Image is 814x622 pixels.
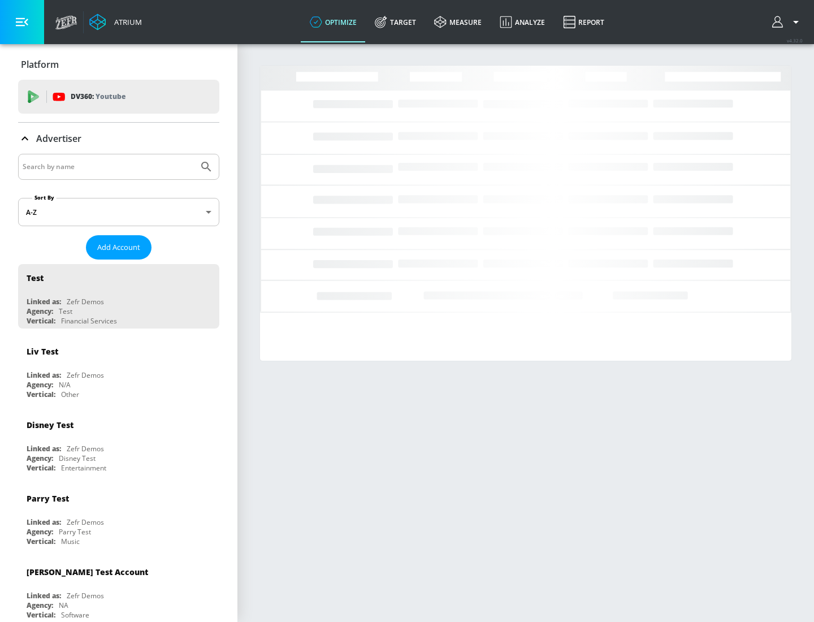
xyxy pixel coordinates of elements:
[27,601,53,610] div: Agency:
[67,297,104,306] div: Zefr Demos
[21,58,59,71] p: Platform
[27,493,69,504] div: Parry Test
[32,194,57,201] label: Sort By
[27,346,58,357] div: Liv Test
[27,444,61,453] div: Linked as:
[787,37,803,44] span: v 4.32.0
[59,601,68,610] div: NA
[27,527,53,537] div: Agency:
[18,338,219,402] div: Liv TestLinked as:Zefr DemosAgency:N/AVertical:Other
[59,527,91,537] div: Parry Test
[61,463,106,473] div: Entertainment
[27,370,61,380] div: Linked as:
[18,80,219,114] div: DV360: Youtube
[71,90,125,103] p: DV360:
[18,411,219,476] div: Disney TestLinked as:Zefr DemosAgency:Disney TestVertical:Entertainment
[27,453,53,463] div: Agency:
[61,610,89,620] div: Software
[59,306,72,316] div: Test
[18,485,219,549] div: Parry TestLinked as:Zefr DemosAgency:Parry TestVertical:Music
[366,2,425,42] a: Target
[27,273,44,283] div: Test
[23,159,194,174] input: Search by name
[554,2,613,42] a: Report
[67,591,104,601] div: Zefr Demos
[27,591,61,601] div: Linked as:
[18,123,219,154] div: Advertiser
[27,420,73,430] div: Disney Test
[27,390,55,399] div: Vertical:
[59,453,96,463] div: Disney Test
[27,567,148,577] div: [PERSON_NAME] Test Account
[97,241,140,254] span: Add Account
[27,306,53,316] div: Agency:
[96,90,125,102] p: Youtube
[425,2,491,42] a: measure
[27,537,55,546] div: Vertical:
[59,380,71,390] div: N/A
[27,316,55,326] div: Vertical:
[18,264,219,329] div: TestLinked as:Zefr DemosAgency:TestVertical:Financial Services
[27,517,61,527] div: Linked as:
[61,316,117,326] div: Financial Services
[61,537,80,546] div: Music
[61,390,79,399] div: Other
[27,380,53,390] div: Agency:
[67,444,104,453] div: Zefr Demos
[110,17,142,27] div: Atrium
[27,297,61,306] div: Linked as:
[491,2,554,42] a: Analyze
[27,463,55,473] div: Vertical:
[89,14,142,31] a: Atrium
[86,235,151,260] button: Add Account
[301,2,366,42] a: optimize
[18,198,219,226] div: A-Z
[36,132,81,145] p: Advertiser
[18,49,219,80] div: Platform
[67,517,104,527] div: Zefr Demos
[27,610,55,620] div: Vertical:
[67,370,104,380] div: Zefr Demos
